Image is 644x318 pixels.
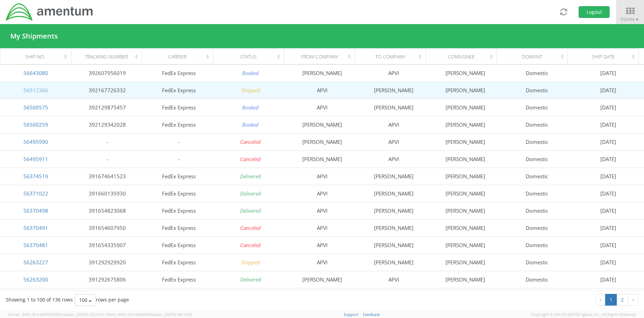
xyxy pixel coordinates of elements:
[572,133,644,150] td: [DATE]
[501,271,572,288] td: Domestic
[62,312,104,317] span: master, [DATE] 10:23:21
[143,185,215,202] td: FedEx Express
[72,288,143,305] td: 391292021990
[143,64,215,82] td: FedEx Express
[240,276,261,283] i: Delivered
[23,104,48,111] a: 56500575
[358,64,429,82] td: APVI
[429,219,501,236] td: [PERSON_NAME]
[344,312,358,317] a: Support
[23,173,48,180] a: 56374519
[143,168,215,185] td: FedEx Express
[23,207,48,214] a: 56370498
[143,271,215,288] td: FedEx Express
[501,236,572,254] td: Domestic
[23,259,48,266] a: 56263227
[501,254,572,271] td: Domestic
[501,185,572,202] td: Domestic
[572,219,644,236] td: [DATE]
[240,190,261,197] i: Delivered
[572,185,644,202] td: [DATE]
[572,99,644,116] td: [DATE]
[241,87,260,94] i: Shipped
[358,99,429,116] td: [PERSON_NAME]
[572,288,644,305] td: [DATE]
[143,288,215,305] td: FedEx Express
[286,99,358,116] td: APVI
[286,219,358,236] td: APVI
[72,116,143,133] td: 392129342028
[358,288,429,305] td: [PERSON_NAME]
[595,294,605,306] a: previous page
[241,259,260,266] i: Shipped
[358,82,429,99] td: [PERSON_NAME]
[358,236,429,254] td: [PERSON_NAME]
[531,312,636,317] span: Copyright © [DATE]-[DATE] Agistix Inc., All Rights Reserved
[358,271,429,288] td: APVI
[429,202,501,219] td: [PERSON_NAME]
[286,82,358,99] td: APVI
[429,271,501,288] td: [PERSON_NAME]
[240,138,261,145] i: Canceled
[358,185,429,202] td: [PERSON_NAME]
[358,254,429,271] td: [PERSON_NAME]
[503,53,566,60] div: Dom/Int
[219,53,282,60] div: Status
[286,271,358,288] td: [PERSON_NAME]
[6,296,73,303] span: Showing 1 to 100 of 136 rows
[429,64,501,82] td: [PERSON_NAME]
[501,150,572,168] td: Domestic
[23,242,48,248] a: 56370481
[72,150,143,168] td: -
[23,87,48,94] a: 56512366
[240,242,261,248] i: Canceled
[429,82,501,99] td: [PERSON_NAME]
[286,64,358,82] td: [PERSON_NAME]
[429,288,501,305] td: [PERSON_NAME]
[242,121,259,128] i: Booked
[143,236,215,254] td: FedEx Express
[240,173,261,180] i: Delivered
[72,202,143,219] td: 391654823068
[143,254,215,271] td: FedEx Express
[358,150,429,168] td: APVI
[72,185,143,202] td: 391660135930
[72,64,143,82] td: 392607956019
[572,150,644,168] td: [DATE]
[286,288,358,305] td: APVI
[240,207,261,214] i: Delivered
[358,219,429,236] td: [PERSON_NAME]
[143,99,215,116] td: FedEx Express
[572,254,644,271] td: [DATE]
[72,219,143,236] td: 391654607950
[429,150,501,168] td: [PERSON_NAME]
[358,202,429,219] td: [PERSON_NAME]
[143,219,215,236] td: FedEx Express
[75,294,129,306] div: rows per page
[358,116,429,133] td: APVI
[290,53,353,60] div: From Company
[72,236,143,254] td: 391654335907
[616,294,628,306] a: to page 2
[242,70,259,76] i: Booked
[501,133,572,150] td: Domestic
[286,133,358,150] td: [PERSON_NAME]
[23,190,48,197] a: 56371022
[429,116,501,133] td: [PERSON_NAME]
[143,150,215,168] td: -
[143,116,215,133] td: FedEx Express
[501,64,572,82] td: Domestic
[148,53,211,60] div: Carrier
[286,168,358,185] td: APVI
[501,288,572,305] td: Domestic
[572,202,644,219] td: [DATE]
[72,271,143,288] td: 391292675806
[23,138,48,145] a: 56495990
[286,185,358,202] td: APVI
[143,202,215,219] td: FedEx Express
[432,53,495,60] div: Consignee
[240,224,261,231] i: Canceled
[8,312,104,317] span: Server: 2025.18.0-4e47823f9d1
[143,133,215,150] td: -
[72,99,143,116] td: 392129875457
